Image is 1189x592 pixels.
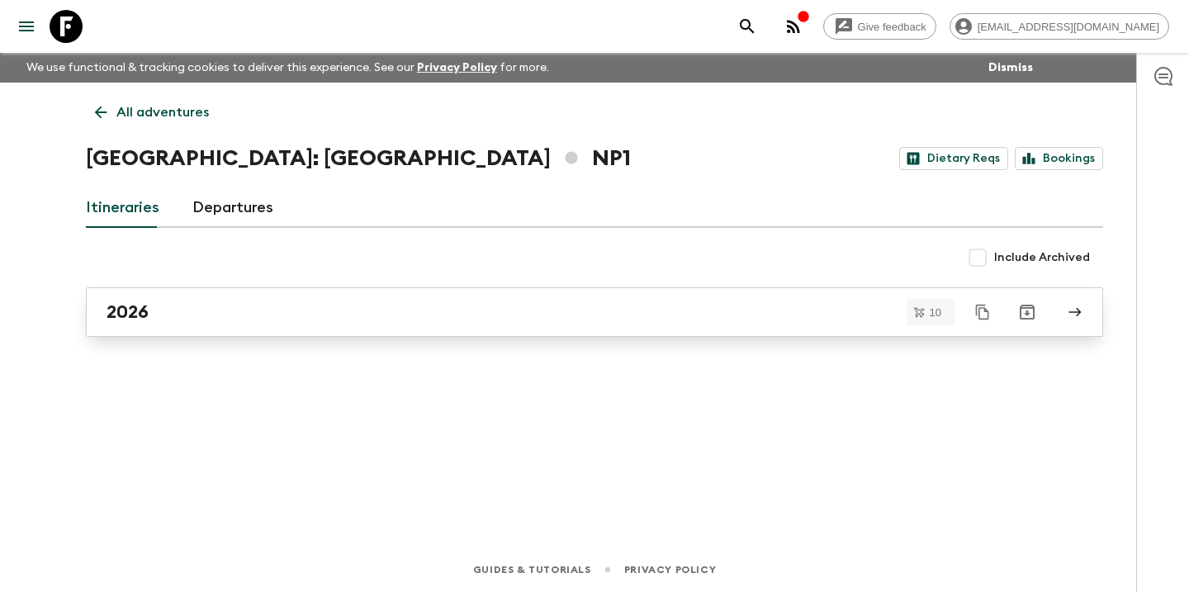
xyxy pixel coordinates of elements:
[1011,296,1044,329] button: Archive
[950,13,1169,40] div: [EMAIL_ADDRESS][DOMAIN_NAME]
[968,297,997,327] button: Duplicate
[20,53,556,83] p: We use functional & tracking cookies to deliver this experience. See our for more.
[86,188,159,228] a: Itineraries
[116,102,209,122] p: All adventures
[731,10,764,43] button: search adventures
[969,21,1168,33] span: [EMAIL_ADDRESS][DOMAIN_NAME]
[10,10,43,43] button: menu
[473,561,591,579] a: Guides & Tutorials
[192,188,273,228] a: Departures
[86,287,1103,337] a: 2026
[984,56,1037,79] button: Dismiss
[849,21,936,33] span: Give feedback
[624,561,716,579] a: Privacy Policy
[417,62,497,73] a: Privacy Policy
[86,96,218,129] a: All adventures
[823,13,936,40] a: Give feedback
[107,301,149,323] h2: 2026
[920,307,951,318] span: 10
[1015,147,1103,170] a: Bookings
[994,249,1090,266] span: Include Archived
[86,142,631,175] h1: [GEOGRAPHIC_DATA]: [GEOGRAPHIC_DATA] NP1
[899,147,1008,170] a: Dietary Reqs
